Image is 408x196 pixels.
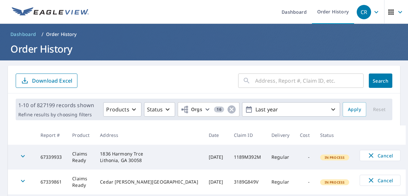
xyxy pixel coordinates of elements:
td: - [295,145,315,170]
button: Last year [242,102,340,117]
td: Claims Ready [67,145,95,170]
p: Products [106,106,129,113]
h1: Order History [8,42,400,56]
td: Regular [266,170,295,194]
th: Claim ID [229,125,266,145]
button: Status [144,102,175,117]
p: Status [147,106,163,113]
div: 1836 Harmony Trce Lithonia, GA 30058 [100,151,198,164]
td: [DATE] [204,170,229,194]
td: Claims Ready [67,170,95,194]
p: Last year [253,104,329,115]
span: Orgs [181,106,203,114]
th: Status [315,125,355,145]
span: Apply [348,106,361,114]
button: Download Excel [16,73,77,88]
td: Regular [266,145,295,170]
th: Cost [295,125,315,145]
th: Report # [35,125,67,145]
td: - [295,170,315,194]
li: / [41,30,43,38]
div: CR [357,5,371,19]
div: Cedar [PERSON_NAME][GEOGRAPHIC_DATA] [100,179,198,185]
button: Products [103,102,141,117]
span: Cancel [367,152,394,159]
img: EV Logo [12,7,89,17]
span: In Process [321,155,349,160]
span: In Process [321,180,349,185]
p: Refine results by choosing filters [18,112,94,118]
th: Delivery [266,125,295,145]
button: Apply [343,102,366,117]
nav: breadcrumb [8,29,400,40]
td: 67339933 [35,145,67,170]
td: 67339861 [35,170,67,194]
a: Dashboard [8,29,39,40]
p: Order History [46,31,77,38]
button: Cancel [360,150,400,161]
button: Search [369,73,392,88]
th: Product [67,125,95,145]
p: 1-10 of 827199 records shown [18,101,94,109]
button: Orgs16 [178,102,239,117]
span: 16 [214,107,224,112]
td: 1189M392M [229,145,266,170]
td: [DATE] [204,145,229,170]
button: Cancel [360,175,400,186]
span: Cancel [367,176,394,184]
th: Address [95,125,203,145]
span: Dashboard [10,31,36,38]
td: 3189G849V [229,170,266,194]
p: Download Excel [32,77,72,84]
span: Search [374,78,387,84]
th: Date [204,125,229,145]
input: Address, Report #, Claim ID, etc. [255,72,364,90]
